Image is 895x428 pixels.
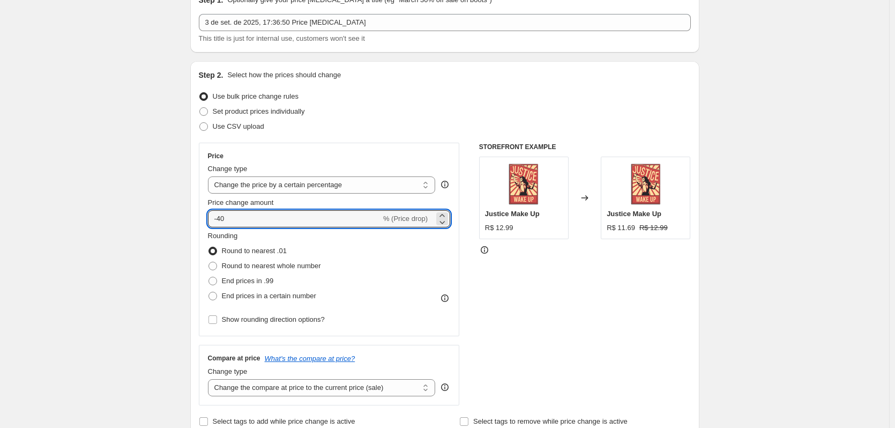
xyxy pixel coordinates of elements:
[439,382,450,393] div: help
[485,210,540,218] span: Justice Make Up
[213,122,264,130] span: Use CSV upload
[502,163,545,205] img: Designsemnome_80x.png
[222,247,287,255] span: Round to nearest .01
[208,152,223,160] h3: Price
[208,210,381,227] input: -15
[222,292,316,300] span: End prices in a certain number
[208,232,238,240] span: Rounding
[199,34,365,42] span: This title is just for internal use, customers won't see it
[222,262,321,270] span: Round to nearest whole number
[199,70,223,80] h2: Step 2.
[607,223,635,233] div: R$ 11.69
[208,367,248,375] span: Change type
[208,198,274,206] span: Price change amount
[213,92,299,100] span: Use bulk price change rules
[227,70,341,80] p: Select how the prices should change
[208,165,248,173] span: Change type
[479,143,691,151] h6: STOREFRONT EXAMPLE
[607,210,661,218] span: Justice Make Up
[199,14,691,31] input: 30% off holiday sale
[485,223,513,233] div: R$ 12.99
[639,223,668,233] strike: R$ 12.99
[222,277,274,285] span: End prices in .99
[213,417,355,425] span: Select tags to add while price change is active
[439,179,450,190] div: help
[473,417,628,425] span: Select tags to remove while price change is active
[213,107,305,115] span: Set product prices individually
[265,355,355,363] button: What's the compare at price?
[208,354,260,363] h3: Compare at price
[383,215,428,223] span: % (Price drop)
[222,315,325,323] span: Show rounding direction options?
[624,163,667,205] img: Designsemnome_80x.png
